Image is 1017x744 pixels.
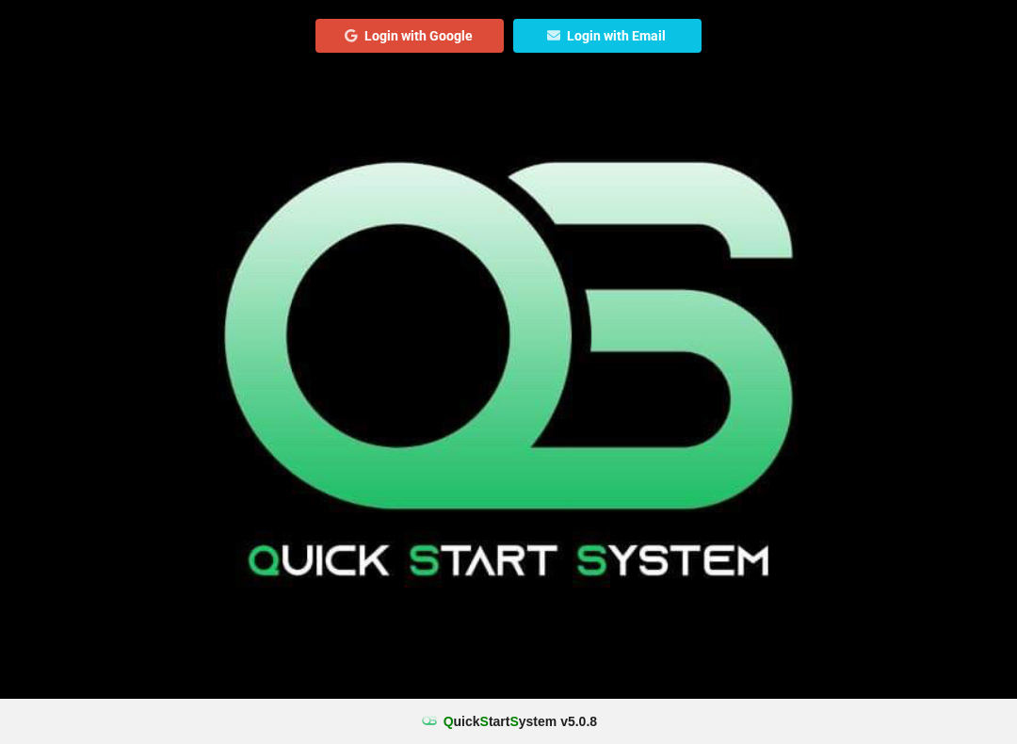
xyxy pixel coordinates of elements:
button: Login with Google [315,19,504,53]
span: S [509,714,518,729]
button: Login with Email [513,19,702,53]
img: favicon.ico [420,712,439,731]
b: uick tart ystem v 5.0.8 [444,712,597,731]
span: S [480,714,489,729]
span: Q [444,714,454,729]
